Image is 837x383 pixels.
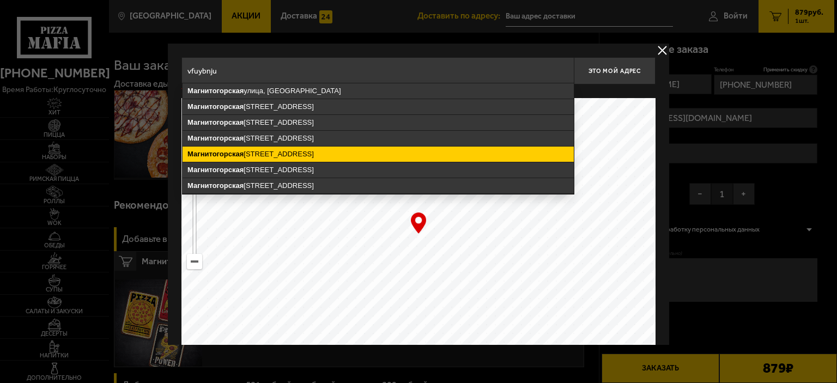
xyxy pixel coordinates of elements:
[183,147,574,162] ymaps: [STREET_ADDRESS]
[656,44,669,57] button: delivery type
[183,99,574,114] ymaps: [STREET_ADDRESS]
[574,57,656,84] button: Это мой адрес
[187,166,244,174] ymaps: Магнитогорская
[187,181,244,190] ymaps: Магнитогорская
[589,68,641,75] span: Это мой адрес
[187,118,244,126] ymaps: Магнитогорская
[183,83,574,99] ymaps: улица, [GEOGRAPHIC_DATA]
[181,87,335,96] p: Укажите дом на карте или в поле ввода
[187,150,244,158] ymaps: Магнитогорская
[183,115,574,130] ymaps: [STREET_ADDRESS]
[187,87,244,95] ymaps: Магнитогорская
[181,57,574,84] input: Введите адрес доставки
[183,131,574,146] ymaps: [STREET_ADDRESS]
[183,178,574,193] ymaps: [STREET_ADDRESS]
[187,134,244,142] ymaps: Магнитогорская
[187,102,244,111] ymaps: Магнитогорская
[183,162,574,178] ymaps: [STREET_ADDRESS]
